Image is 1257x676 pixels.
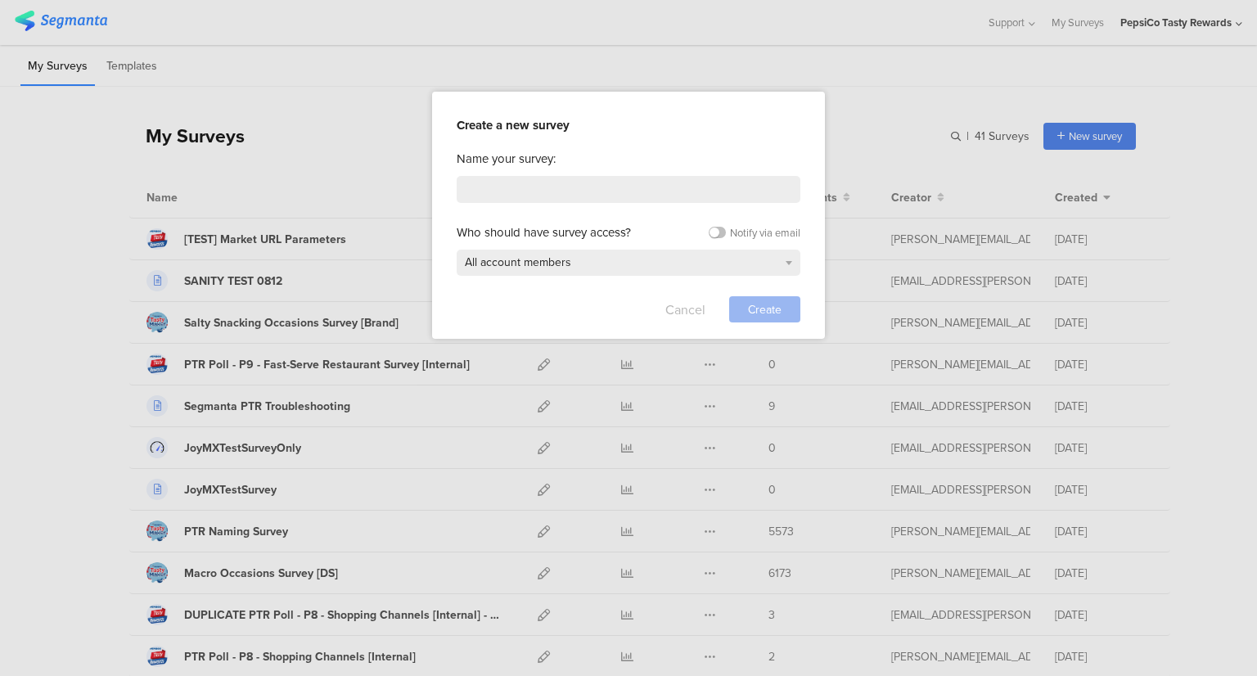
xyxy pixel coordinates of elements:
div: Notify via email [730,225,800,241]
span: All account members [465,254,571,271]
div: Who should have survey access? [457,223,631,241]
div: Create a new survey [457,116,800,134]
div: Name your survey: [457,150,800,168]
button: Cancel [665,296,705,322]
